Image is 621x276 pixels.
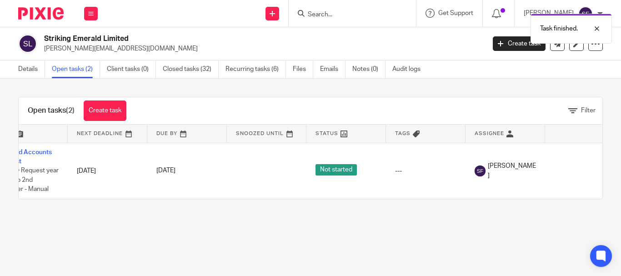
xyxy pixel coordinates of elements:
span: Snoozed Until [236,131,284,136]
span: [DATE] [156,168,175,174]
a: Details [18,60,45,78]
a: Closed tasks (32) [163,60,219,78]
p: Task finished. [540,24,578,33]
span: (2) [66,107,75,114]
a: Emails [320,60,346,78]
a: Audit logs [392,60,427,78]
span: [PERSON_NAME] [488,161,536,180]
div: --- [395,166,456,176]
a: Files [293,60,313,78]
span: Filter [581,107,596,114]
a: Notes (0) [352,60,386,78]
img: Pixie [18,7,64,20]
a: Recurring tasks (6) [225,60,286,78]
p: [PERSON_NAME][EMAIL_ADDRESS][DOMAIN_NAME] [44,44,479,53]
a: Create task [84,100,126,121]
span: Not started [316,164,357,176]
img: svg%3E [18,34,37,53]
input: Search [307,11,389,19]
img: svg%3E [578,6,593,21]
span: Status [316,131,338,136]
a: Client tasks (0) [107,60,156,78]
span: Tags [395,131,411,136]
h1: Open tasks [28,106,75,115]
td: [DATE] [68,143,147,199]
a: Create task [493,36,546,51]
img: svg%3E [475,166,486,176]
a: Open tasks (2) [52,60,100,78]
h2: Striking Emerald Limited [44,34,392,44]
